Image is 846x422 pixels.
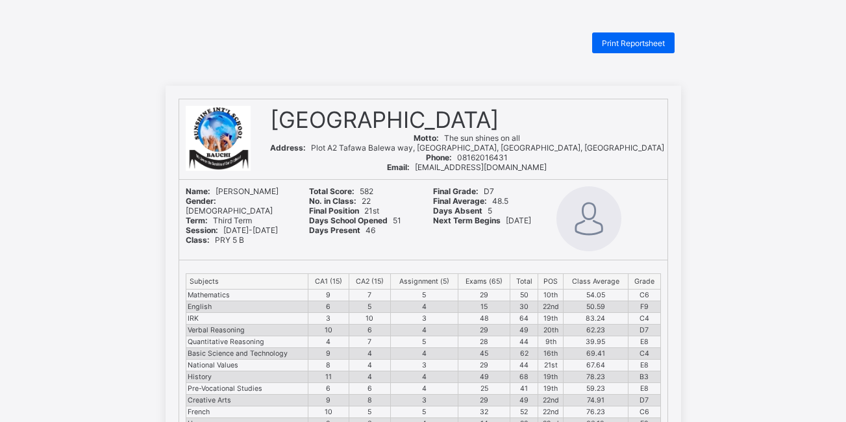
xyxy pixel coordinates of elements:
[390,406,458,418] td: 5
[186,196,273,216] span: [DEMOGRAPHIC_DATA]
[186,395,308,406] td: Creative Arts
[433,196,508,206] span: 48.5
[309,186,355,196] b: Total Score:
[433,186,479,196] b: Final Grade:
[564,313,628,325] td: 83.24
[538,371,564,383] td: 19th
[186,360,308,371] td: National Values
[564,274,628,290] th: Class Average
[387,162,410,172] b: Email:
[628,290,660,301] td: C6
[564,383,628,395] td: 59.23
[458,406,510,418] td: 32
[308,383,349,395] td: 6
[308,290,349,301] td: 9
[186,235,210,245] b: Class:
[458,274,510,290] th: Exams (65)
[538,360,564,371] td: 21st
[433,206,482,216] b: Days Absent
[186,406,308,418] td: French
[349,360,390,371] td: 4
[349,383,390,395] td: 6
[510,383,538,395] td: 41
[309,206,359,216] b: Final Position
[628,371,660,383] td: B3
[510,313,538,325] td: 64
[308,348,349,360] td: 9
[390,348,458,360] td: 4
[308,274,349,290] th: CA1 (15)
[458,371,510,383] td: 49
[387,162,547,172] span: [EMAIL_ADDRESS][DOMAIN_NAME]
[414,133,439,143] b: Motto:
[510,290,538,301] td: 50
[564,406,628,418] td: 76.23
[433,216,531,225] span: [DATE]
[426,153,452,162] b: Phone:
[564,395,628,406] td: 74.91
[458,301,510,313] td: 15
[510,274,538,290] th: Total
[390,383,458,395] td: 4
[308,301,349,313] td: 6
[270,106,499,133] span: [GEOGRAPHIC_DATA]
[564,371,628,383] td: 78.23
[349,313,390,325] td: 10
[309,225,360,235] b: Days Present
[564,360,628,371] td: 67.64
[309,206,379,216] span: 21st
[270,143,664,153] span: Plot A2 Tafawa Balewa way, [GEOGRAPHIC_DATA], [GEOGRAPHIC_DATA], [GEOGRAPHIC_DATA]
[186,348,308,360] td: Basic Science and Technology
[349,406,390,418] td: 5
[458,336,510,348] td: 28
[186,313,308,325] td: IRK
[433,196,487,206] b: Final Average:
[628,325,660,336] td: D7
[186,225,278,235] span: [DATE]-[DATE]
[538,336,564,348] td: 9th
[510,406,538,418] td: 52
[308,336,349,348] td: 4
[186,336,308,348] td: Quantitative Reasoning
[628,383,660,395] td: E8
[186,301,308,313] td: English
[458,348,510,360] td: 45
[390,395,458,406] td: 3
[390,336,458,348] td: 5
[510,360,538,371] td: 44
[390,371,458,383] td: 4
[309,196,356,206] b: No. in Class:
[186,371,308,383] td: History
[602,38,665,48] span: Print Reportsheet
[390,360,458,371] td: 3
[309,216,388,225] b: Days School Opened
[309,225,375,235] span: 46
[628,406,660,418] td: C6
[538,274,564,290] th: POS
[433,216,501,225] b: Next Term Begins
[564,336,628,348] td: 39.95
[458,395,510,406] td: 29
[538,406,564,418] td: 22nd
[426,153,508,162] span: 08162016431
[308,371,349,383] td: 11
[538,290,564,301] td: 10th
[628,301,660,313] td: F9
[186,225,218,235] b: Session:
[186,216,252,225] span: Third Term
[628,348,660,360] td: C4
[538,348,564,360] td: 16th
[538,313,564,325] td: 19th
[433,206,492,216] span: 5
[349,348,390,360] td: 4
[349,301,390,313] td: 5
[390,290,458,301] td: 5
[349,274,390,290] th: CA2 (15)
[308,360,349,371] td: 8
[308,406,349,418] td: 10
[390,313,458,325] td: 3
[433,186,494,196] span: D7
[309,186,373,196] span: 582
[538,395,564,406] td: 22nd
[458,325,510,336] td: 29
